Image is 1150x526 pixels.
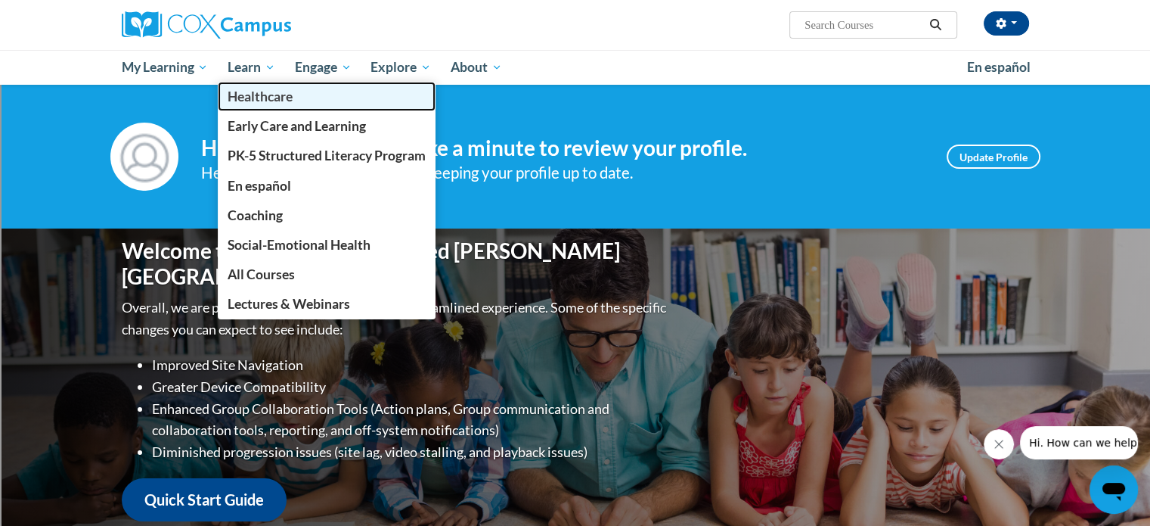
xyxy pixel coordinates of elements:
[6,129,1144,142] div: Rename Outline
[984,429,1014,459] iframe: Close message
[218,111,436,141] a: Early Care and Learning
[6,431,1144,444] div: SAVE
[218,230,436,260] a: Social-Emotional Health
[228,178,291,194] span: En español
[295,58,352,76] span: Engage
[228,237,370,253] span: Social-Emotional Health
[6,47,1144,61] div: Delete
[6,210,1144,224] div: Magazine
[6,363,1144,376] div: Move to ...
[122,11,291,39] img: Cox Campus
[228,207,283,223] span: Coaching
[228,89,293,104] span: Healthcare
[6,485,1144,499] div: MORE
[6,349,1144,363] div: DELETE
[121,58,208,76] span: My Learning
[228,148,426,163] span: PK-5 Structured Literacy Program
[218,141,436,170] a: PK-5 Structured Literacy Program
[99,50,1052,85] div: Main menu
[6,265,1144,279] div: TODO: put dlg title
[361,50,441,85] a: Explore
[6,251,1144,265] div: Visual Art
[967,59,1031,75] span: En español
[218,260,436,289] a: All Courses
[6,88,1144,101] div: Rename
[6,458,1144,472] div: WEBSITE
[218,82,436,111] a: Healthcare
[6,20,1144,33] div: Sort New > Old
[228,58,275,76] span: Learn
[6,238,1144,251] div: Television/Radio
[6,390,1144,403] div: CANCEL
[218,50,285,85] a: Learn
[370,58,431,76] span: Explore
[6,294,1144,308] div: CANCEL
[6,308,1144,322] div: ???
[6,74,1144,88] div: Sign out
[6,224,1144,238] div: Newspaper
[6,472,1144,485] div: JOURNAL
[1020,426,1138,459] iframe: Message from company
[6,403,1144,417] div: MOVE
[6,101,1144,115] div: Move To ...
[451,58,502,76] span: About
[6,444,1144,458] div: BOOK
[6,33,1144,47] div: Move To ...
[957,51,1040,83] a: En español
[112,50,219,85] a: My Learning
[924,16,947,34] button: Search
[6,417,1144,431] div: New source
[6,170,1144,183] div: Add Outline Template
[122,11,409,39] a: Cox Campus
[228,118,366,134] span: Early Care and Learning
[6,499,140,515] input: Search sources
[285,50,361,85] a: Engage
[228,266,295,282] span: All Courses
[218,171,436,201] a: En español
[9,11,122,23] span: Hi. How can we help?
[803,16,924,34] input: Search Courses
[218,201,436,230] a: Coaching
[6,322,1144,335] div: This outline has no content. Would you like to delete it?
[6,335,1144,349] div: SAVE AND GO HOME
[1090,465,1138,514] iframe: Button to launch messaging window
[6,376,1144,390] div: Home
[218,289,436,319] a: Lectures & Webinars
[6,6,1144,20] div: Sort A > Z
[441,50,512,85] a: About
[984,11,1029,36] button: Account Settings
[6,142,1144,156] div: Download
[6,156,1144,170] div: Print
[228,296,350,312] span: Lectures & Webinars
[6,183,1144,197] div: Search for Source
[6,61,1144,74] div: Options
[6,197,1144,210] div: Journal
[6,115,1144,129] div: Delete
